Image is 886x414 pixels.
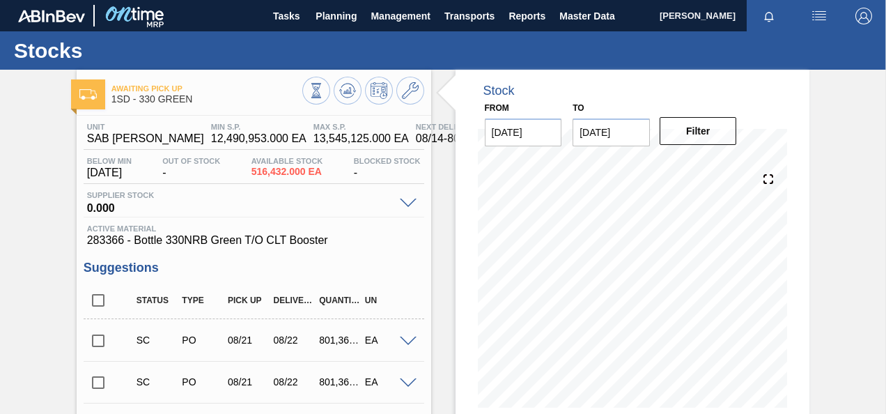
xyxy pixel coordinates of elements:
[270,335,319,346] div: 08/22/2025
[87,167,132,179] span: [DATE]
[350,157,424,179] div: -
[224,296,273,305] div: Pick up
[573,103,584,113] label: to
[271,8,302,24] span: Tasks
[159,157,224,179] div: -
[334,77,362,105] button: Update Chart
[111,94,302,105] span: 1SD - 330 GREEN
[211,132,306,145] span: 12,490,953.000 EA
[87,191,393,199] span: Supplier Stock
[87,132,204,145] span: SAB [PERSON_NAME]
[354,157,421,165] span: Blocked Stock
[87,157,132,165] span: Below Min
[87,199,393,213] span: 0.000
[178,296,227,305] div: Type
[87,224,421,233] span: Active Material
[87,123,204,131] span: Unit
[811,8,827,24] img: userActions
[362,335,410,346] div: EA
[211,123,306,131] span: MIN S.P.
[111,84,302,93] span: Awaiting Pick Up
[396,77,424,105] button: Go to Master Data / General
[178,335,227,346] div: Purchase order
[133,296,182,305] div: Status
[313,123,409,131] span: MAX S.P.
[251,167,323,177] span: 516,432.000 EA
[251,157,323,165] span: Available Stock
[302,77,330,105] button: Stocks Overview
[485,118,562,146] input: mm/dd/yyyy
[444,8,495,24] span: Transports
[316,296,364,305] div: Quantity
[14,43,261,59] h1: Stocks
[133,335,182,346] div: Suggestion Created
[416,123,524,131] span: Next Delivery
[270,296,319,305] div: Delivery
[79,89,97,100] img: Ícone
[508,8,545,24] span: Reports
[18,10,85,22] img: TNhmsLtSVTkK8tSr43FrP2fwEKptu5GPRR3wAAAABJRU5ErkJggg==
[316,376,364,388] div: 801,360.000
[416,132,524,145] span: 08/14 - 801,360.000 EA
[270,376,319,388] div: 08/22/2025
[362,376,410,388] div: EA
[485,103,509,113] label: From
[371,8,430,24] span: Management
[87,234,421,247] span: 283366 - Bottle 330NRB Green T/O CLT Booster
[483,84,515,98] div: Stock
[855,8,872,24] img: Logout
[313,132,409,145] span: 13,545,125.000 EA
[660,117,737,145] button: Filter
[162,157,220,165] span: Out Of Stock
[133,376,182,388] div: Suggestion Created
[224,376,273,388] div: 08/21/2025
[224,335,273,346] div: 08/21/2025
[362,296,410,305] div: UN
[559,8,614,24] span: Master Data
[178,376,227,388] div: Purchase order
[84,261,424,275] h3: Suggestions
[365,77,393,105] button: Schedule Inventory
[573,118,650,146] input: mm/dd/yyyy
[747,6,791,26] button: Notifications
[316,335,364,346] div: 801,360.000
[316,8,357,24] span: Planning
